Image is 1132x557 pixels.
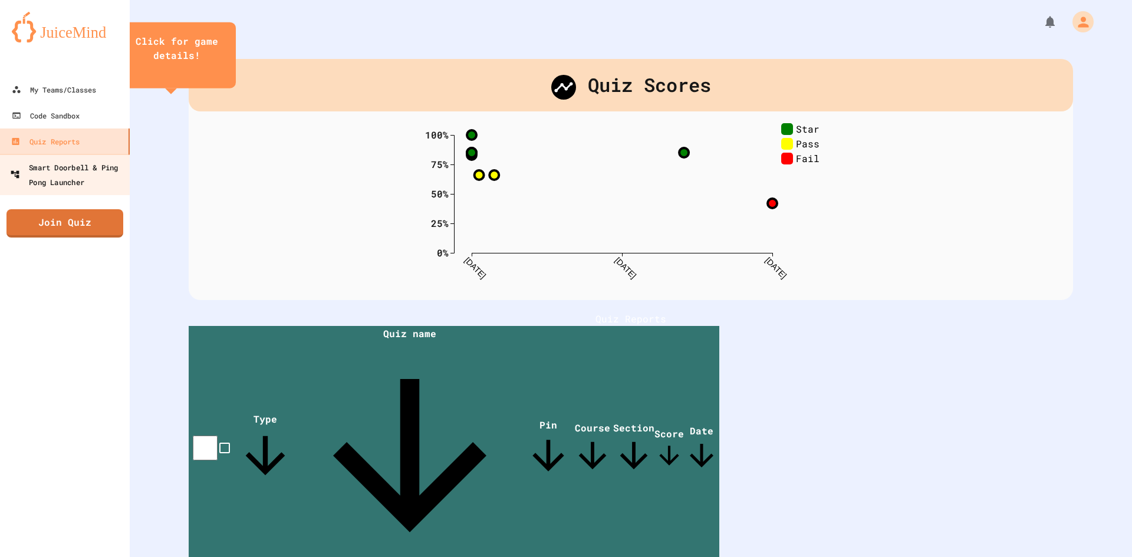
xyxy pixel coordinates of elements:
[1060,8,1097,35] div: My Account
[193,436,218,460] input: select all desserts
[437,246,449,258] text: 0%
[463,255,488,280] text: [DATE]
[10,160,127,189] div: Smart Doorbell & Ping Pong Launcher
[11,134,80,149] div: Quiz Reports
[796,137,820,149] text: Pass
[6,209,123,238] a: Join Quiz
[425,128,449,140] text: 100%
[654,427,684,470] span: Score
[12,108,80,123] div: Code Sandbox
[796,151,820,164] text: Fail
[236,413,295,485] span: Type
[613,255,638,280] text: [DATE]
[431,187,449,199] text: 50%
[189,312,1073,326] h1: Quiz Reports
[684,424,719,473] span: Date
[189,59,1073,111] div: Quiz Scores
[764,255,788,280] text: [DATE]
[12,12,118,42] img: logo-orange.svg
[525,418,572,479] span: Pin
[796,122,820,134] text: Star
[431,216,449,229] text: 25%
[431,157,449,170] text: 75%
[12,83,96,97] div: My Teams/Classes
[130,34,224,62] div: Click for game details!
[572,421,613,476] span: Course
[613,421,654,476] span: Section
